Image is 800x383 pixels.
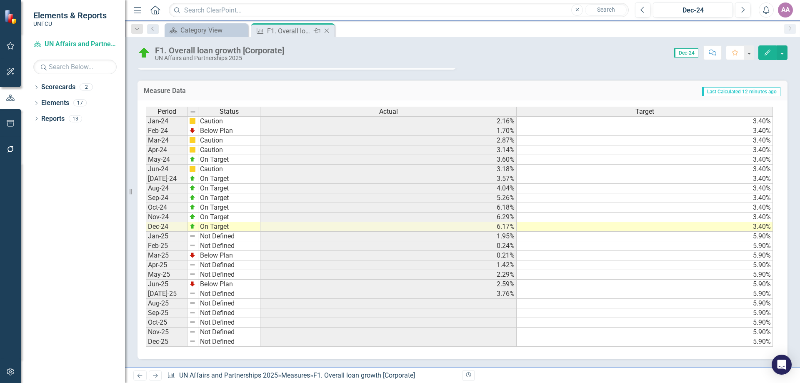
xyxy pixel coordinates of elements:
img: cBAA0RP0Y6D5n+AAAAAElFTkSuQmCC [189,146,196,153]
td: Jun-25 [146,280,187,289]
img: On Target [137,46,151,60]
img: cBAA0RP0Y6D5n+AAAAAElFTkSuQmCC [189,165,196,172]
img: 8DAGhfEEPCf229AAAAAElFTkSuQmCC [190,108,196,115]
td: Sep-25 [146,308,187,318]
span: Elements & Reports [33,10,107,20]
td: Not Defined [198,232,260,241]
td: On Target [198,184,260,193]
span: Period [157,108,176,115]
td: 5.90% [517,280,773,289]
a: Reports [41,114,65,124]
img: 8DAGhfEEPCf229AAAAAElFTkSuQmCC [189,328,196,335]
td: Apr-24 [146,145,187,155]
td: 3.40% [517,174,773,184]
td: 3.40% [517,222,773,232]
td: 5.90% [517,299,773,308]
td: Dec-25 [146,337,187,347]
td: Aug-25 [146,299,187,308]
img: 8DAGhfEEPCf229AAAAAElFTkSuQmCC [189,338,196,345]
td: Jan-25 [146,232,187,241]
button: AA [778,3,793,18]
img: zOikAAAAAElFTkSuQmCC [189,175,196,182]
td: 3.40% [517,193,773,203]
td: [DATE]-25 [146,289,187,299]
td: Caution [198,116,260,126]
div: 2 [80,84,93,91]
td: Below Plan [198,251,260,260]
div: Open Intercom Messenger [772,355,792,375]
button: Search [585,4,627,16]
td: On Target [198,155,260,165]
span: Search [597,6,615,13]
td: Not Defined [198,318,260,328]
td: 5.26% [260,193,517,203]
td: 5.90% [517,232,773,241]
td: 5.90% [517,260,773,270]
img: 8DAGhfEEPCf229AAAAAElFTkSuQmCC [189,309,196,316]
img: 8DAGhfEEPCf229AAAAAElFTkSuQmCC [189,242,196,249]
div: F1. Overall loan growth [Corporate] [267,26,312,36]
td: Jan-24 [146,116,187,126]
td: 3.40% [517,213,773,222]
td: 1.95% [260,232,517,241]
td: Feb-24 [146,126,187,136]
td: 4.04% [260,184,517,193]
td: 3.57% [260,174,517,184]
td: Aug-24 [146,184,187,193]
td: Below Plan [198,280,260,289]
td: 1.70% [260,126,517,136]
td: 5.90% [517,241,773,251]
button: Dec-24 [653,3,733,18]
div: Dec-24 [656,5,730,15]
td: Not Defined [198,328,260,337]
a: Measures [281,371,310,379]
span: Status [220,108,239,115]
td: May-24 [146,155,187,165]
td: 5.90% [517,337,773,347]
div: 17 [73,100,87,107]
td: 5.90% [517,318,773,328]
td: 2.16% [260,116,517,126]
td: 5.90% [517,308,773,318]
img: zOikAAAAAElFTkSuQmCC [189,185,196,191]
span: Actual [379,108,398,115]
td: Caution [198,165,260,174]
td: Jun-24 [146,165,187,174]
td: Oct-25 [146,318,187,328]
td: 0.21% [260,251,517,260]
td: 5.90% [517,270,773,280]
img: 8DAGhfEEPCf229AAAAAElFTkSuQmCC [189,300,196,306]
img: cBAA0RP0Y6D5n+AAAAAElFTkSuQmCC [189,137,196,143]
img: TnMDeAgwAPMxUmUi88jYAAAAAElFTkSuQmCC [189,252,196,258]
img: 8DAGhfEEPCf229AAAAAElFTkSuQmCC [189,261,196,268]
td: On Target [198,203,260,213]
td: 3.40% [517,203,773,213]
td: May-25 [146,270,187,280]
td: 2.87% [260,136,517,145]
span: Dec-24 [674,48,698,58]
td: Not Defined [198,270,260,280]
a: Elements [41,98,69,108]
td: 3.18% [260,165,517,174]
td: Not Defined [198,337,260,347]
a: Category View [167,25,246,35]
img: cBAA0RP0Y6D5n+AAAAAElFTkSuQmCC [189,118,196,124]
img: zOikAAAAAElFTkSuQmCC [189,223,196,230]
img: TnMDeAgwAPMxUmUi88jYAAAAAElFTkSuQmCC [189,127,196,134]
td: Sep-24 [146,193,187,203]
span: Target [635,108,654,115]
td: 0.24% [260,241,517,251]
input: Search ClearPoint... [169,3,629,18]
td: Nov-25 [146,328,187,337]
a: Scorecards [41,83,75,92]
td: 3.76% [260,289,517,299]
td: Not Defined [198,299,260,308]
td: Below Plan [198,126,260,136]
td: Nov-24 [146,213,187,222]
img: ClearPoint Strategy [4,10,19,24]
img: zOikAAAAAElFTkSuQmCC [189,213,196,220]
div: F1. Overall loan growth [Corporate] [313,371,415,379]
img: zOikAAAAAElFTkSuQmCC [189,194,196,201]
td: 3.40% [517,155,773,165]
